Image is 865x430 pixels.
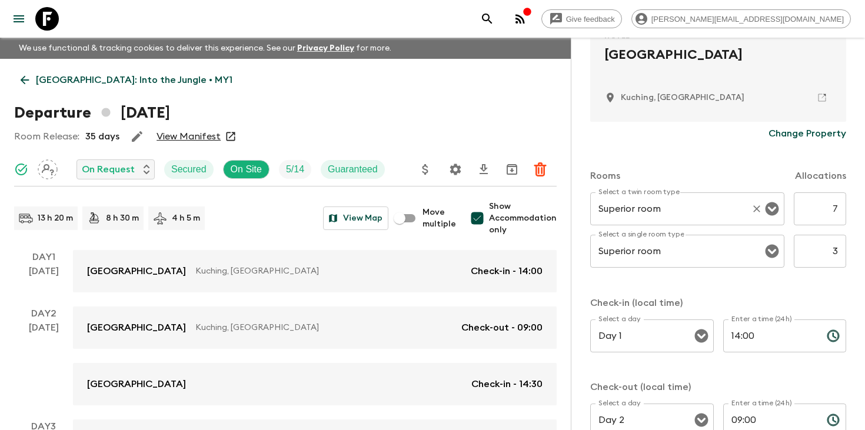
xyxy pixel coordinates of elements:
[621,92,744,104] p: Kuching, Malaysia
[87,377,186,391] p: [GEOGRAPHIC_DATA]
[414,158,437,181] button: Update Price, Early Bird Discount and Costs
[422,206,456,230] span: Move multiple
[38,212,73,224] p: 13 h 20 m
[590,380,846,394] p: Check-out (local time)
[195,322,452,334] p: Kuching, [GEOGRAPHIC_DATA]
[764,243,780,259] button: Open
[598,187,680,197] label: Select a twin room type
[768,126,846,141] p: Change Property
[85,129,119,144] p: 35 days
[286,162,304,176] p: 5 / 14
[731,314,792,324] label: Enter a time (24h)
[541,9,622,28] a: Give feedback
[560,15,621,24] span: Give feedback
[764,201,780,217] button: Open
[14,68,239,92] a: [GEOGRAPHIC_DATA]: Into the Jungle • MY1
[223,160,270,179] div: On Site
[279,160,311,179] div: Trip Fill
[489,201,557,236] span: Show Accommodation only
[645,15,850,24] span: [PERSON_NAME][EMAIL_ADDRESS][DOMAIN_NAME]
[598,314,640,324] label: Select a day
[590,169,620,183] p: Rooms
[471,264,543,278] p: Check-in - 14:00
[82,162,135,176] p: On Request
[171,162,207,176] p: Secured
[157,131,221,142] a: View Manifest
[73,306,557,349] a: [GEOGRAPHIC_DATA]Kuching, [GEOGRAPHIC_DATA]Check-out - 09:00
[14,101,170,125] h1: Departure [DATE]
[631,9,851,28] div: [PERSON_NAME][EMAIL_ADDRESS][DOMAIN_NAME]
[444,158,467,181] button: Settings
[297,44,354,52] a: Privacy Policy
[164,160,214,179] div: Secured
[14,250,73,264] p: Day 1
[38,163,58,172] span: Assign pack leader
[14,129,79,144] p: Room Release:
[14,306,73,321] p: Day 2
[693,328,710,344] button: Open
[461,321,543,335] p: Check-out - 09:00
[795,169,846,183] p: Allocations
[471,377,543,391] p: Check-in - 14:30
[731,398,792,408] label: Enter a time (24h)
[87,321,186,335] p: [GEOGRAPHIC_DATA]
[500,158,524,181] button: Archive (Completed, Cancelled or Unsynced Departures only)
[748,201,765,217] button: Clear
[723,319,817,352] input: hh:mm
[36,73,232,87] p: [GEOGRAPHIC_DATA]: Into the Jungle • MY1
[598,229,684,239] label: Select a single room type
[328,162,378,176] p: Guaranteed
[14,162,28,176] svg: Synced Successfully
[106,212,139,224] p: 8 h 30 m
[598,398,640,408] label: Select a day
[29,264,59,292] div: [DATE]
[528,158,552,181] button: Delete
[87,264,186,278] p: [GEOGRAPHIC_DATA]
[73,363,557,405] a: [GEOGRAPHIC_DATA]Check-in - 14:30
[195,265,461,277] p: Kuching, [GEOGRAPHIC_DATA]
[14,38,396,59] p: We use functional & tracking cookies to deliver this experience. See our for more.
[73,250,557,292] a: [GEOGRAPHIC_DATA]Kuching, [GEOGRAPHIC_DATA]Check-in - 14:00
[323,206,388,230] button: View Map
[475,7,499,31] button: search adventures
[821,324,845,348] button: Choose time, selected time is 2:00 PM
[590,296,846,310] p: Check-in (local time)
[29,321,59,405] div: [DATE]
[604,45,832,83] h2: [GEOGRAPHIC_DATA]
[7,7,31,31] button: menu
[693,412,710,428] button: Open
[768,122,846,145] button: Change Property
[472,158,495,181] button: Download CSV
[172,212,200,224] p: 4 h 5 m
[231,162,262,176] p: On Site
